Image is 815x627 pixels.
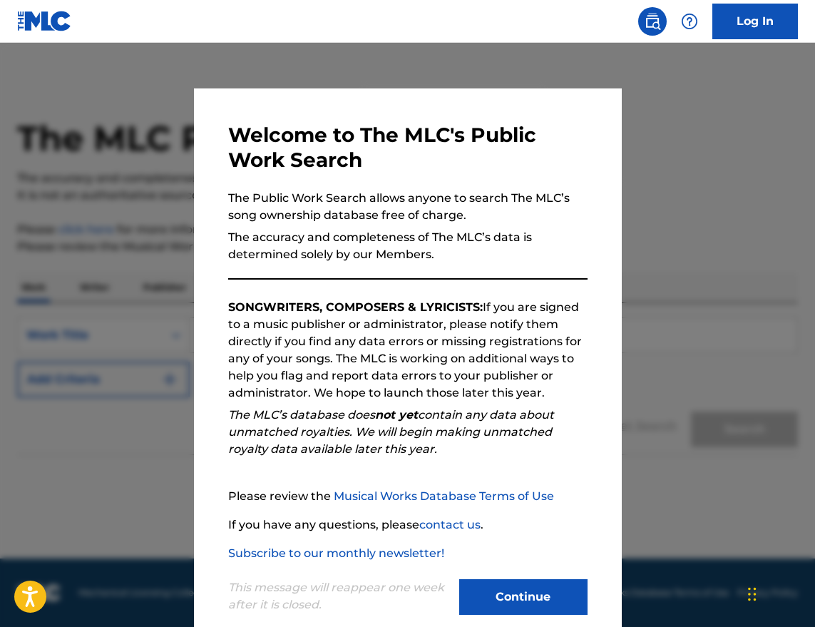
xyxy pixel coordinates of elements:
a: contact us [419,518,481,531]
img: search [644,13,661,30]
em: The MLC’s database does contain any data about unmatched royalties. We will begin making unmatche... [228,408,554,456]
a: Musical Works Database Terms of Use [334,489,554,503]
iframe: Chat Widget [744,559,815,627]
a: Log In [712,4,798,39]
img: help [681,13,698,30]
p: This message will reappear one week after it is closed. [228,579,451,613]
div: Drag [748,573,757,616]
p: If you have any questions, please . [228,516,588,534]
button: Continue [459,579,588,615]
h3: Welcome to The MLC's Public Work Search [228,123,588,173]
p: If you are signed to a music publisher or administrator, please notify them directly if you find ... [228,299,588,402]
strong: not yet [375,408,418,422]
strong: SONGWRITERS, COMPOSERS & LYRICISTS: [228,300,483,314]
p: Please review the [228,488,588,505]
a: Subscribe to our monthly newsletter! [228,546,444,560]
a: Public Search [638,7,667,36]
p: The accuracy and completeness of The MLC’s data is determined solely by our Members. [228,229,588,263]
div: Help [675,7,704,36]
p: The Public Work Search allows anyone to search The MLC’s song ownership database free of charge. [228,190,588,224]
img: MLC Logo [17,11,72,31]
